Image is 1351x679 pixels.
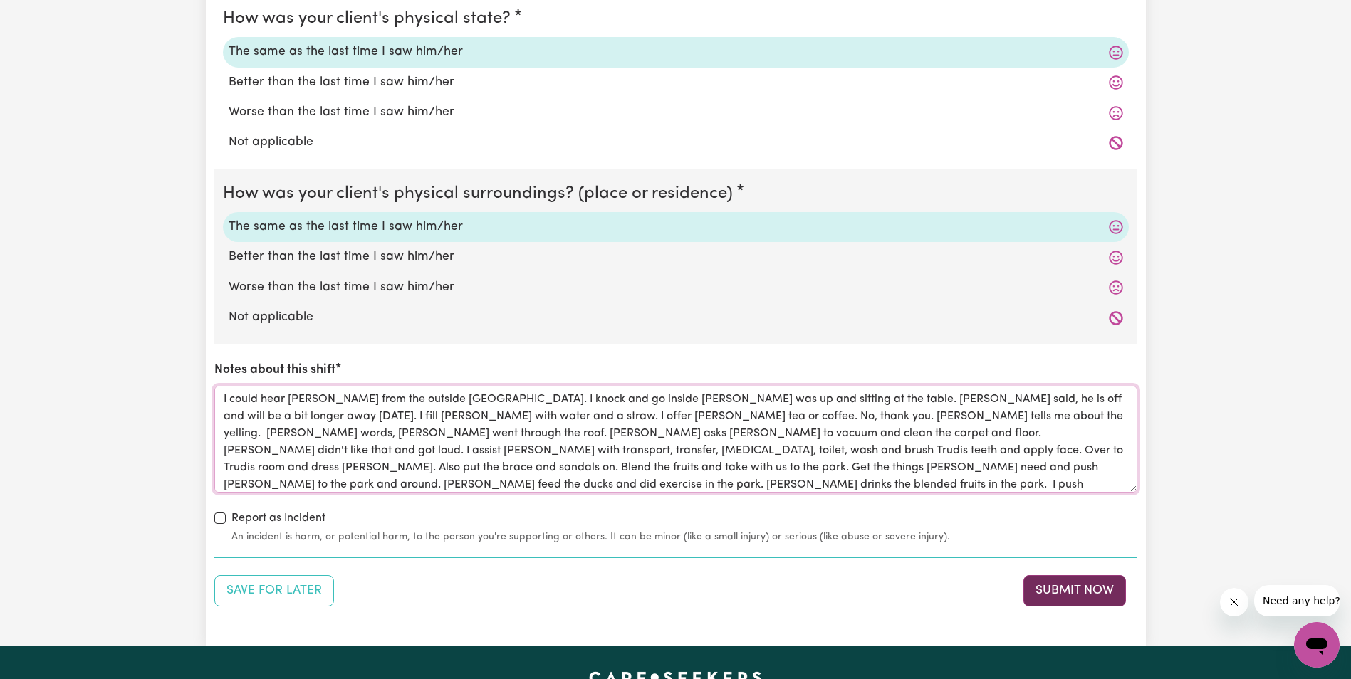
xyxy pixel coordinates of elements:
label: Not applicable [229,133,1123,152]
iframe: Close message [1220,588,1248,616]
legend: How was your client's physical surroundings? (place or residence) [223,181,739,206]
label: The same as the last time I saw him/her [229,43,1123,61]
label: Better than the last time I saw him/her [229,248,1123,266]
label: Worse than the last time I saw him/her [229,278,1123,297]
small: An incident is harm, or potential harm, to the person you're supporting or others. It can be mino... [231,530,1137,544]
label: Not applicable [229,308,1123,327]
label: Notes about this shift [214,361,335,379]
legend: How was your client's physical state? [223,6,516,31]
button: Submit your job report [1023,575,1126,606]
label: Worse than the last time I saw him/her [229,103,1123,122]
iframe: Message from company [1254,585,1340,616]
label: The same as the last time I saw him/her [229,218,1123,236]
span: Need any help? [9,10,86,21]
label: Better than the last time I saw him/her [229,73,1123,92]
button: Save your job report [214,575,334,606]
label: Report as Incident [231,510,325,527]
iframe: Button to launch messaging window [1294,622,1340,668]
textarea: I could hear [PERSON_NAME] from the outside [GEOGRAPHIC_DATA]. I knock and go inside [PERSON_NAME... [214,386,1137,493]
